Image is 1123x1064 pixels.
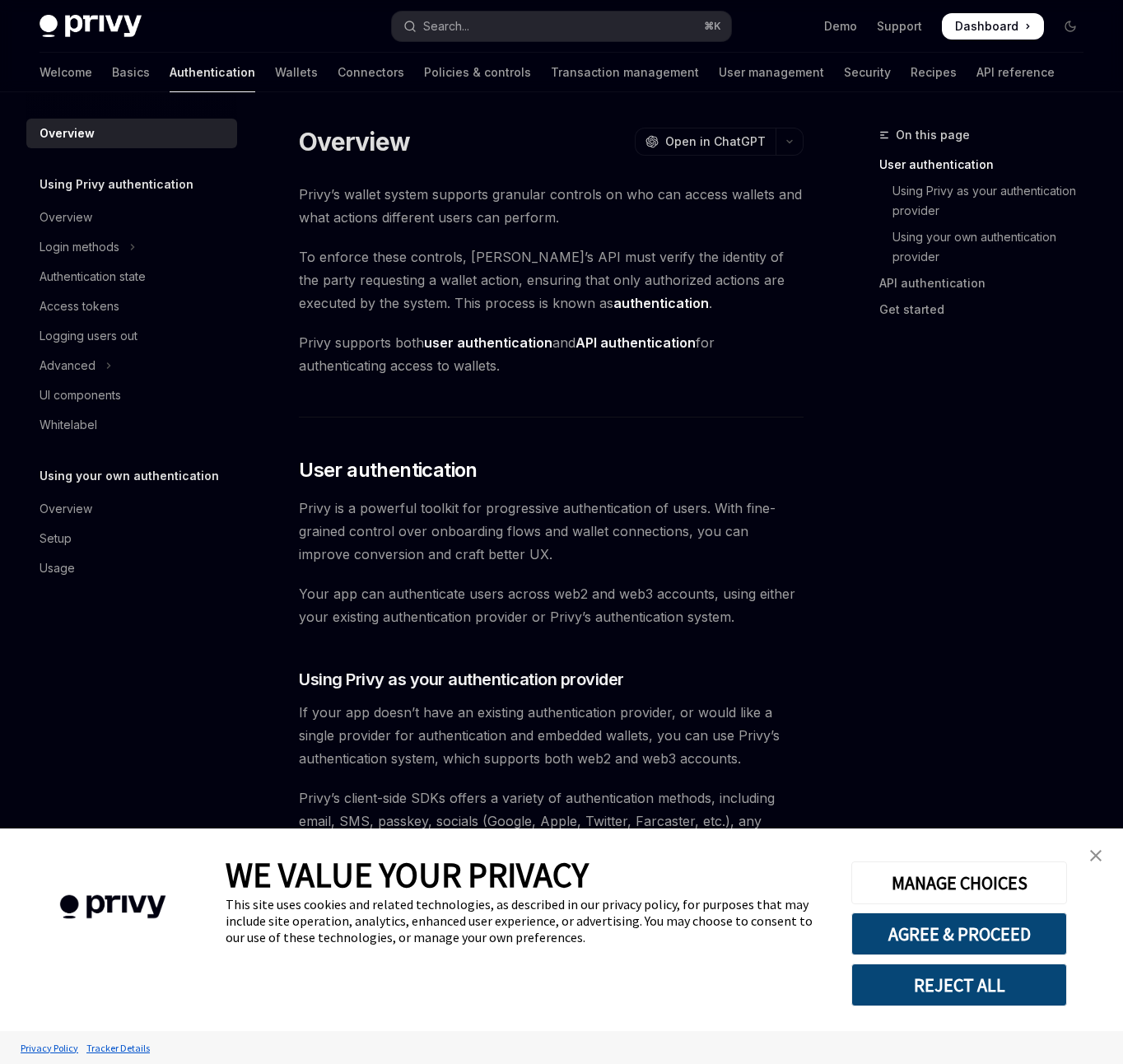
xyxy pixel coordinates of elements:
[40,326,137,346] div: Logging users out
[423,16,469,36] div: Search...
[25,871,201,943] img: company logo
[299,245,804,315] span: To enforce these controls, [PERSON_NAME]’s API must verify the identity of the party requesting a...
[879,224,1097,270] a: Using your own authentication provider
[896,125,970,145] span: On this page
[851,964,1067,1006] button: REJECT ALL
[879,296,1097,323] a: Get started
[26,410,237,440] a: Whitelabel
[299,127,410,156] h1: Overview
[942,13,1044,40] a: Dashboard
[299,457,478,483] span: User authentication
[299,701,804,770] span: If your app doesn’t have an existing authentication provider, or would like a single provider for...
[635,128,776,156] button: Open in ChatGPT
[299,331,804,377] span: Privy supports both and for authenticating access to wallets.
[575,334,696,351] strong: API authentication
[719,53,824,92] a: User management
[879,178,1097,224] a: Using Privy as your authentication provider
[299,582,804,628] span: Your app can authenticate users across web2 and web3 accounts, using either your existing authent...
[26,119,237,148] a: Overview
[40,124,95,143] div: Overview
[40,237,119,257] div: Login methods
[40,15,142,38] img: dark logo
[851,861,1067,904] button: MANAGE CHOICES
[704,20,721,33] span: ⌘ K
[16,1034,82,1062] a: Privacy Policy
[424,334,552,351] strong: user authentication
[40,415,97,435] div: Whitelabel
[40,267,146,287] div: Authentication state
[824,18,857,35] a: Demo
[40,558,75,578] div: Usage
[40,529,72,548] div: Setup
[879,270,1097,296] a: API authentication
[1057,13,1083,40] button: Toggle dark mode
[1090,850,1102,861] img: close banner
[40,53,92,92] a: Welcome
[26,292,237,321] a: Access tokens
[911,53,957,92] a: Recipes
[392,12,731,41] button: Open search
[955,18,1018,35] span: Dashboard
[26,232,237,262] button: Toggle Login methods section
[82,1034,154,1062] a: Tracker Details
[299,497,804,566] span: Privy is a powerful toolkit for progressive authentication of users. With fine-grained control ov...
[26,262,237,292] a: Authentication state
[976,53,1055,92] a: API reference
[299,786,804,856] span: Privy’s client-side SDKs offers a variety of authentication methods, including email, SMS, passke...
[665,133,766,150] span: Open in ChatGPT
[275,53,318,92] a: Wallets
[851,912,1067,955] button: AGREE & PROCEED
[26,203,237,232] a: Overview
[299,183,804,229] span: Privy’s wallet system supports granular controls on who can access wallets and what actions diffe...
[40,208,92,227] div: Overview
[40,356,96,376] div: Advanced
[424,53,531,92] a: Policies & controls
[40,385,121,405] div: UI components
[877,18,922,35] a: Support
[40,296,119,316] div: Access tokens
[879,152,1097,178] a: User authentication
[26,524,237,553] a: Setup
[226,896,827,945] div: This site uses cookies and related technologies, as described in our privacy policy, for purposes...
[40,175,193,194] h5: Using Privy authentication
[170,53,255,92] a: Authentication
[1079,839,1112,872] a: close banner
[26,553,237,583] a: Usage
[299,668,624,691] span: Using Privy as your authentication provider
[226,853,589,896] span: WE VALUE YOUR PRIVACY
[338,53,404,92] a: Connectors
[26,494,237,524] a: Overview
[26,321,237,351] a: Logging users out
[844,53,891,92] a: Security
[551,53,699,92] a: Transaction management
[26,351,237,380] button: Toggle Advanced section
[112,53,150,92] a: Basics
[40,466,219,486] h5: Using your own authentication
[613,295,709,311] strong: authentication
[26,380,237,410] a: UI components
[40,499,92,519] div: Overview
